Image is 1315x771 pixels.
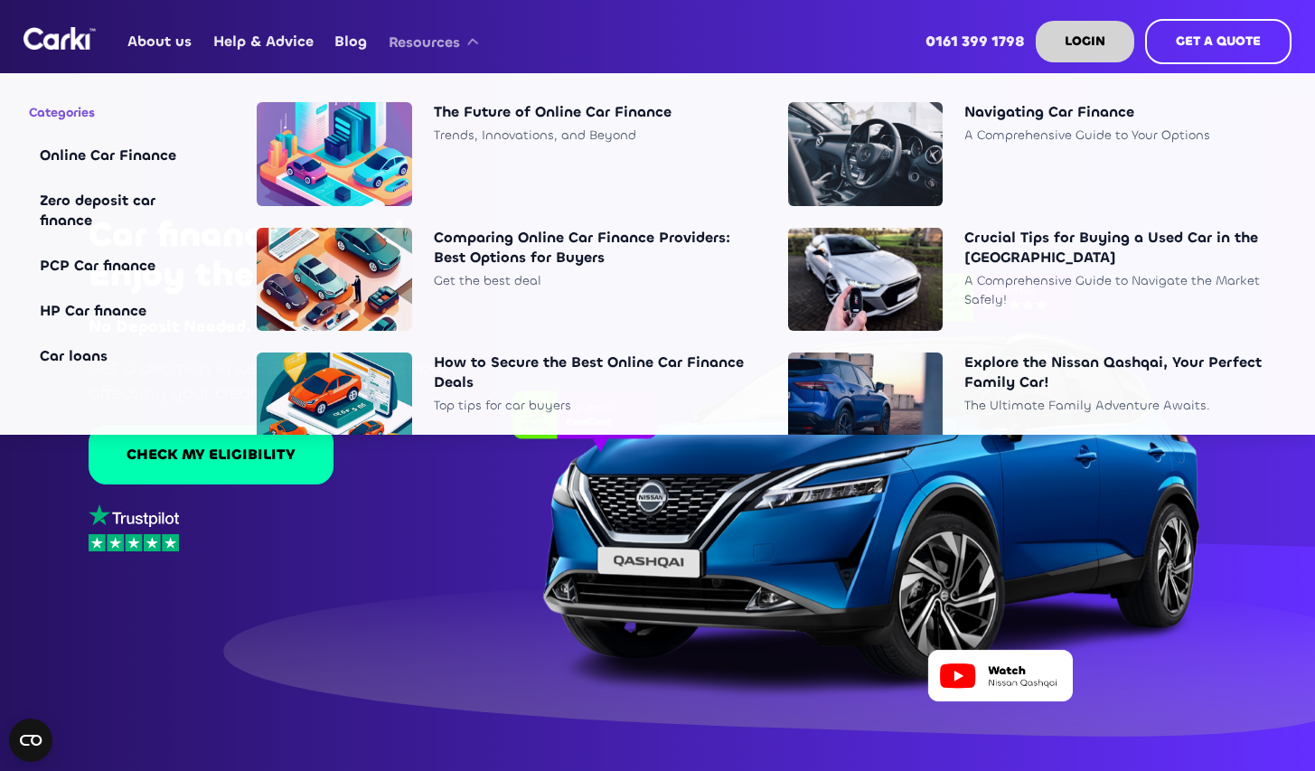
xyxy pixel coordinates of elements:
a: home [23,27,96,50]
div: Resources [389,33,460,52]
div: HP Car finance [40,301,206,321]
div: Trends, Innovations, and Beyond [434,126,745,145]
a: The Future of Online Car FinanceTrends, Innovations, and Beyond [246,91,756,217]
div: Resources [378,7,496,76]
a: Comparing Online Car Finance Providers: Best Options for BuyersGet the best deal [246,217,756,343]
a: Online Car Finance [29,135,217,176]
a: CHECK MY ELIGIBILITY [89,425,333,484]
a: Crucial Tips for Buying a Used Car in the [GEOGRAPHIC_DATA]A Comprehensive Guide to Navigate the ... [777,217,1287,343]
a: Navigating Car FinanceA Comprehensive Guide to Your Options [777,91,1287,217]
a: Zero deposit car finance [29,180,217,241]
img: stars [89,534,179,551]
a: 0161 399 1798 [916,6,1036,77]
div: Explore the Nissan Qashqai, Your Perfect Family Car! [964,353,1275,392]
div: CHECK MY ELIGIBILITY [127,445,296,465]
strong: LOGIN [1065,33,1105,50]
div: PCP Car finance [40,256,206,276]
a: About us [117,6,202,77]
a: LOGIN [1036,21,1134,62]
a: How to Secure the Best Online Car Finance DealsTop tips for car buyers [246,342,756,467]
div: Get the best deal [434,271,745,290]
div: A Comprehensive Guide to Your Options [964,126,1275,145]
h4: Categories [29,102,217,124]
button: Open CMP widget [9,719,52,762]
a: HP Car finance [29,290,217,332]
div: Online Car Finance [40,146,206,165]
img: Logo [23,27,96,50]
div: Navigating Car Finance [964,102,1275,122]
div: Comparing Online Car Finance Providers: Best Options for Buyers [434,228,745,268]
div: Zero deposit car finance [40,191,206,230]
div: The Ultimate Family Adventure Awaits. [964,396,1275,415]
div: Crucial Tips for Buying a Used Car in the [GEOGRAPHIC_DATA] [964,228,1275,268]
a: Car loans [29,335,217,377]
div: A Comprehensive Guide to Navigate the Market Safely! [964,271,1275,309]
div: Top tips for car buyers [434,396,745,415]
div: The Future of Online Car Finance [434,102,745,122]
a: PCP Car finance [29,245,217,287]
div: Car loans [40,346,206,366]
strong: GET A QUOTE [1176,33,1261,50]
strong: 0161 399 1798 [925,32,1025,51]
img: trustpilot [89,504,179,527]
div: How to Secure the Best Online Car Finance Deals [434,353,745,392]
a: GET A QUOTE [1145,19,1292,64]
a: Blog [324,6,378,77]
a: Explore the Nissan Qashqai, Your Perfect Family Car!The Ultimate Family Adventure Awaits. [777,342,1287,467]
a: Help & Advice [202,6,324,77]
